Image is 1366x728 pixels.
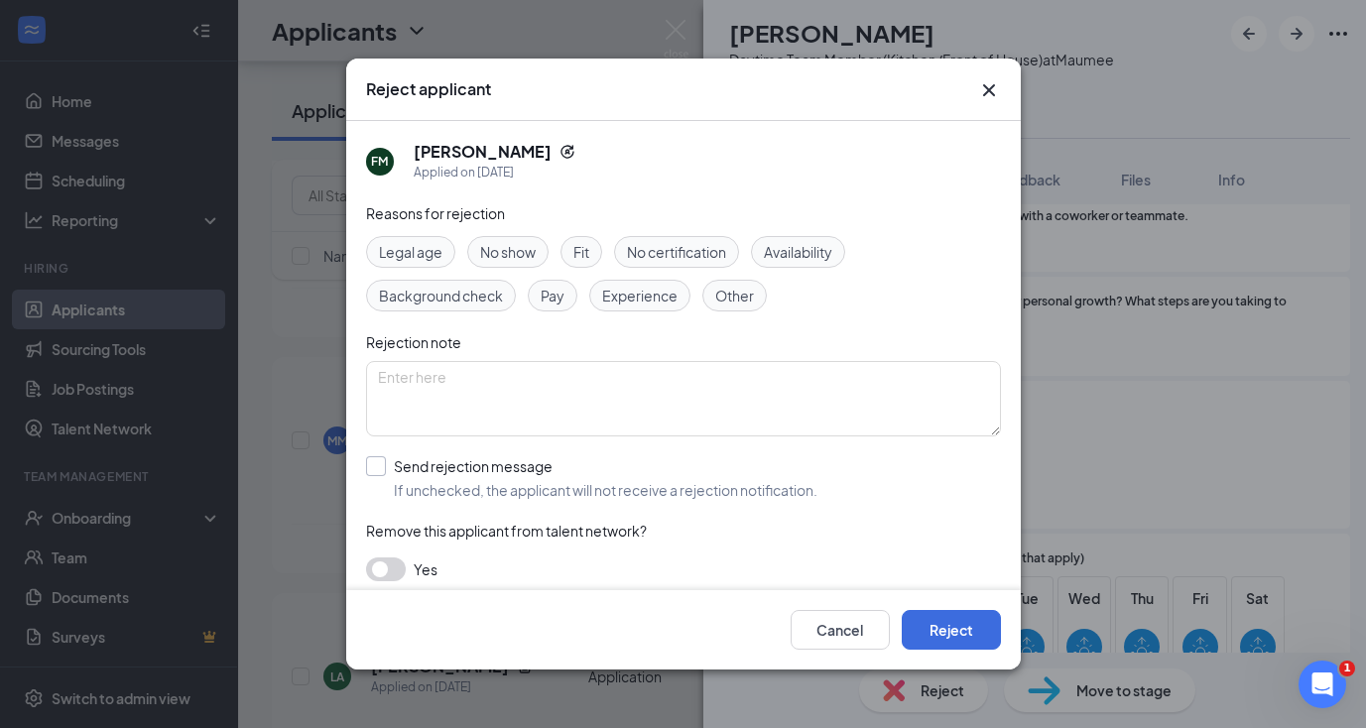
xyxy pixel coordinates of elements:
[414,557,437,581] span: Yes
[480,241,536,263] span: No show
[371,153,388,170] div: FM
[715,285,754,306] span: Other
[366,333,461,351] span: Rejection note
[414,141,552,163] h5: [PERSON_NAME]
[602,285,678,306] span: Experience
[627,241,726,263] span: No certification
[1339,661,1355,676] span: 1
[977,78,1001,102] button: Close
[379,241,442,263] span: Legal age
[791,610,890,650] button: Cancel
[366,522,647,540] span: Remove this applicant from talent network?
[379,285,503,306] span: Background check
[573,241,589,263] span: Fit
[559,144,575,160] svg: Reapply
[977,78,1001,102] svg: Cross
[541,285,564,306] span: Pay
[366,78,491,100] h3: Reject applicant
[414,163,575,182] div: Applied on [DATE]
[366,204,505,222] span: Reasons for rejection
[764,241,832,263] span: Availability
[902,610,1001,650] button: Reject
[1299,661,1346,708] iframe: Intercom live chat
